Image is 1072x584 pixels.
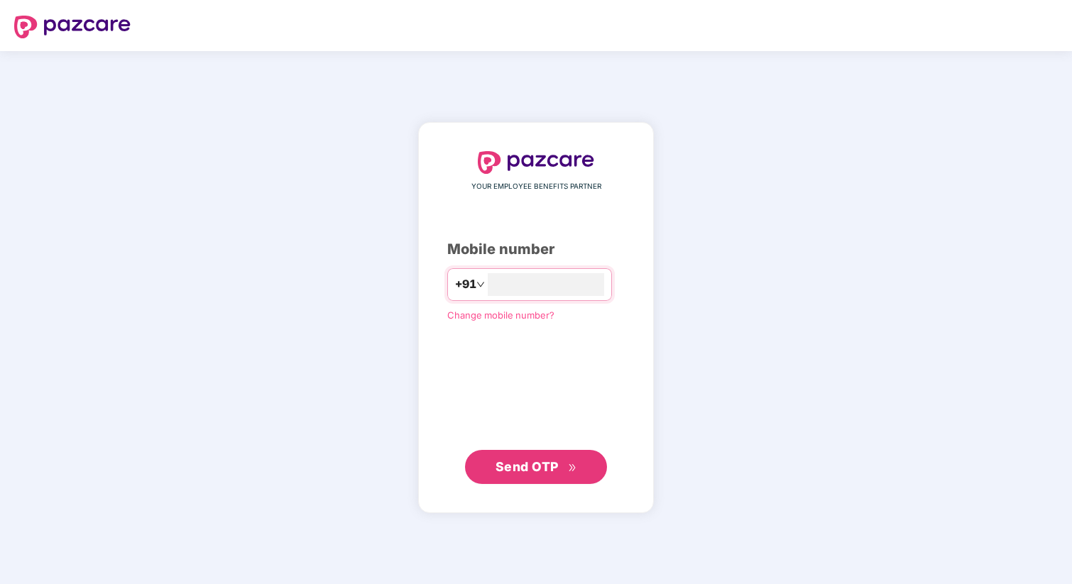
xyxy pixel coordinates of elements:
[447,309,554,321] a: Change mobile number?
[471,181,601,192] span: YOUR EMPLOYEE BENEFITS PARTNER
[447,238,625,260] div: Mobile number
[478,151,594,174] img: logo
[14,16,131,38] img: logo
[568,463,577,473] span: double-right
[465,450,607,484] button: Send OTPdouble-right
[476,280,485,289] span: down
[496,459,559,474] span: Send OTP
[455,275,476,293] span: +91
